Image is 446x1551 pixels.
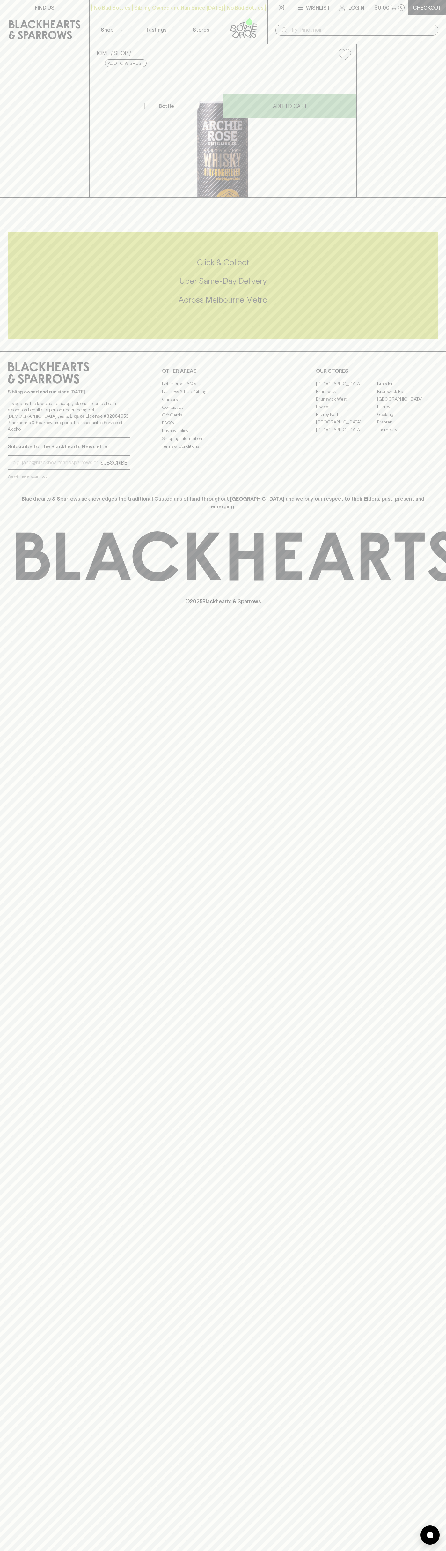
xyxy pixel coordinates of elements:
[348,4,364,11] p: Login
[100,459,127,467] p: SUBSCRIBE
[70,414,128,419] strong: Liquor License #32064953
[134,15,179,44] a: Tastings
[8,473,130,480] p: We will never spam you
[12,495,434,510] p: Blackhearts & Sparrows acknowledges the traditional Custodians of land throughout [GEOGRAPHIC_DAT...
[162,380,284,388] a: Bottle Drop FAQ's
[427,1532,433,1538] img: bubble-icon
[377,403,438,410] a: Fitzroy
[162,411,284,419] a: Gift Cards
[8,389,130,395] p: Sibling owned and run since [DATE]
[291,25,433,35] input: Try "Pinot noir"
[90,15,134,44] button: Shop
[162,419,284,427] a: FAQ's
[316,387,377,395] a: Brunswick
[90,65,356,197] img: 35249.png
[316,418,377,426] a: [GEOGRAPHIC_DATA]
[162,403,284,411] a: Contact Us
[95,50,109,56] a: HOME
[13,458,98,468] input: e.g. jane@blackheartsandsparrows.com.au
[162,443,284,450] a: Terms & Conditions
[413,4,442,11] p: Checkout
[273,102,307,110] p: ADD TO CART
[35,4,55,11] p: FIND US
[98,456,130,469] button: SUBSCRIBE
[223,94,356,118] button: ADD TO CART
[316,403,377,410] a: Elwood
[377,418,438,426] a: Prahran
[8,443,130,450] p: Subscribe to The Blackhearts Newsletter
[377,410,438,418] a: Geelong
[162,435,284,442] a: Shipping Information
[8,400,130,432] p: It is against the law to sell or supply alcohol to, or to obtain alcohol on behalf of a person un...
[316,395,377,403] a: Brunswick West
[162,367,284,375] p: OTHER AREAS
[193,26,209,34] p: Stores
[114,50,128,56] a: SHOP
[316,426,377,433] a: [GEOGRAPHIC_DATA]
[374,4,390,11] p: $0.00
[8,295,438,305] h5: Across Melbourne Metro
[105,59,147,67] button: Add to wishlist
[8,232,438,339] div: Call to action block
[8,257,438,268] h5: Click & Collect
[400,6,403,9] p: 0
[306,4,330,11] p: Wishlist
[162,396,284,403] a: Careers
[377,387,438,395] a: Brunswick East
[377,395,438,403] a: [GEOGRAPHIC_DATA]
[162,388,284,395] a: Business & Bulk Gifting
[162,427,284,435] a: Privacy Policy
[336,47,354,63] button: Add to wishlist
[179,15,223,44] a: Stores
[146,26,166,34] p: Tastings
[377,426,438,433] a: Thornbury
[316,367,438,375] p: OUR STORES
[159,102,174,110] p: Bottle
[377,380,438,387] a: Braddon
[316,380,377,387] a: [GEOGRAPHIC_DATA]
[8,276,438,286] h5: Uber Same-Day Delivery
[101,26,113,34] p: Shop
[316,410,377,418] a: Fitzroy North
[156,100,223,112] div: Bottle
